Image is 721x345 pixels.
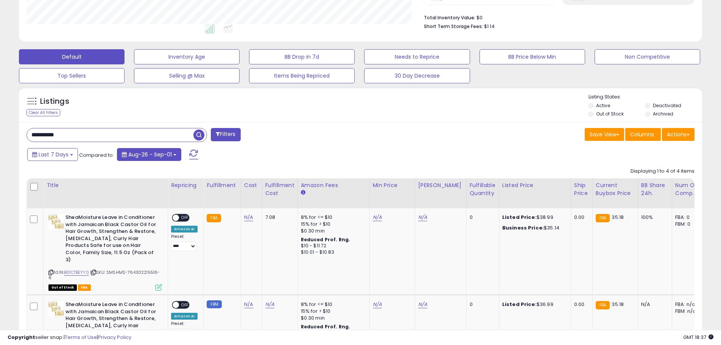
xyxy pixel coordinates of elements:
span: Aug-26 - Sep-01 [128,151,172,158]
button: Last 7 Days [27,148,78,161]
p: Listing States: [589,94,702,101]
button: 30 Day Decrease [364,68,470,83]
small: FBA [596,214,610,222]
div: 0 [470,301,493,308]
button: BB Price Below Min [480,49,585,64]
div: 8% for <= $10 [301,214,364,221]
div: FBM: n/a [675,308,700,315]
a: N/A [418,214,427,221]
div: 15% for > $10 [301,221,364,228]
a: N/A [373,301,382,308]
li: $0 [424,12,689,22]
button: Aug-26 - Sep-01 [117,148,181,161]
small: FBA [207,214,221,222]
strong: Copyright [8,334,35,341]
span: Compared to: [79,151,114,159]
div: Fulfillment [207,181,237,189]
h5: Listings [40,96,69,107]
div: Fulfillable Quantity [470,181,496,197]
span: OFF [179,215,191,221]
span: | SKU: SMSHMS-764302215516-8 [48,269,160,281]
div: $35.14 [502,225,565,231]
div: ASIN: [48,214,162,290]
div: Ship Price [574,181,589,197]
button: Actions [662,128,695,141]
button: Needs to Reprice [364,49,470,64]
div: seller snap | | [8,334,131,341]
button: Default [19,49,125,64]
div: 0.00 [574,301,587,308]
small: FBM [207,300,221,308]
span: $1.14 [484,23,495,30]
div: Displaying 1 to 4 of 4 items [631,168,695,175]
div: Current Buybox Price [596,181,635,197]
div: $10 - $11.72 [301,243,364,249]
div: N/A [641,301,666,308]
a: N/A [244,214,253,221]
a: N/A [265,301,274,308]
img: 419BLAN2uML._SL40_.jpg [48,301,64,316]
div: 0.00 [574,214,587,221]
div: [PERSON_NAME] [418,181,463,189]
span: Columns [630,131,654,138]
b: Listed Price: [502,301,537,308]
small: FBA [596,301,610,309]
label: Active [596,102,610,109]
div: 0 [470,214,493,221]
span: 35.18 [612,214,624,221]
button: Columns [625,128,661,141]
img: 419BLAN2uML._SL40_.jpg [48,214,64,229]
div: 100% [641,214,666,221]
a: Terms of Use [65,334,97,341]
div: FBM: 0 [675,221,700,228]
b: Business Price: [502,224,544,231]
div: 15% for > $10 [301,308,364,315]
div: Preset: [171,321,198,338]
div: Title [47,181,165,189]
label: Deactivated [653,102,681,109]
b: Short Term Storage Fees: [424,23,483,30]
div: $10.01 - $10.83 [301,249,364,256]
button: Selling @ Max [134,68,240,83]
div: Min Price [373,181,412,189]
span: OFF [179,302,191,308]
a: N/A [418,301,427,308]
div: $38.99 [502,214,565,221]
div: 7.08 [265,214,292,221]
button: Inventory Age [134,49,240,64]
div: Amazon AI [171,226,198,233]
div: FBA: n/a [675,301,700,308]
a: N/A [373,214,382,221]
div: $0.30 min [301,228,364,234]
div: Listed Price [502,181,568,189]
div: Amazon Fees [301,181,366,189]
button: BB Drop in 7d [249,49,355,64]
div: Fulfillment Cost [265,181,294,197]
div: Preset: [171,234,198,251]
div: Amazon AI [171,313,198,320]
span: Last 7 Days [39,151,69,158]
button: Items Being Repriced [249,68,355,83]
button: Save View [585,128,624,141]
div: Repricing [171,181,200,189]
div: Clear All Filters [26,109,60,116]
button: Non Competitive [595,49,700,64]
div: 8% for <= $10 [301,301,364,308]
label: Out of Stock [596,111,624,117]
small: Amazon Fees. [301,189,305,196]
div: $36.99 [502,301,565,308]
div: Num of Comp. [675,181,703,197]
div: $0.30 min [301,315,364,322]
span: FBA [78,284,91,291]
a: B01CTBEYY0 [64,269,89,276]
button: Top Sellers [19,68,125,83]
span: 35.18 [612,301,624,308]
b: SheaMoisture Leave in Conditioner with Jamaican Black Castor Oil for Hair Growth, Strengthen & Re... [65,214,157,265]
span: All listings that are currently out of stock and unavailable for purchase on Amazon [48,284,77,291]
b: Reduced Prof. Rng. [301,236,350,243]
div: Cost [244,181,259,189]
a: N/A [244,301,253,308]
span: 2025-09-9 18:37 GMT [683,334,713,341]
div: FBA: 0 [675,214,700,221]
a: Privacy Policy [98,334,131,341]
